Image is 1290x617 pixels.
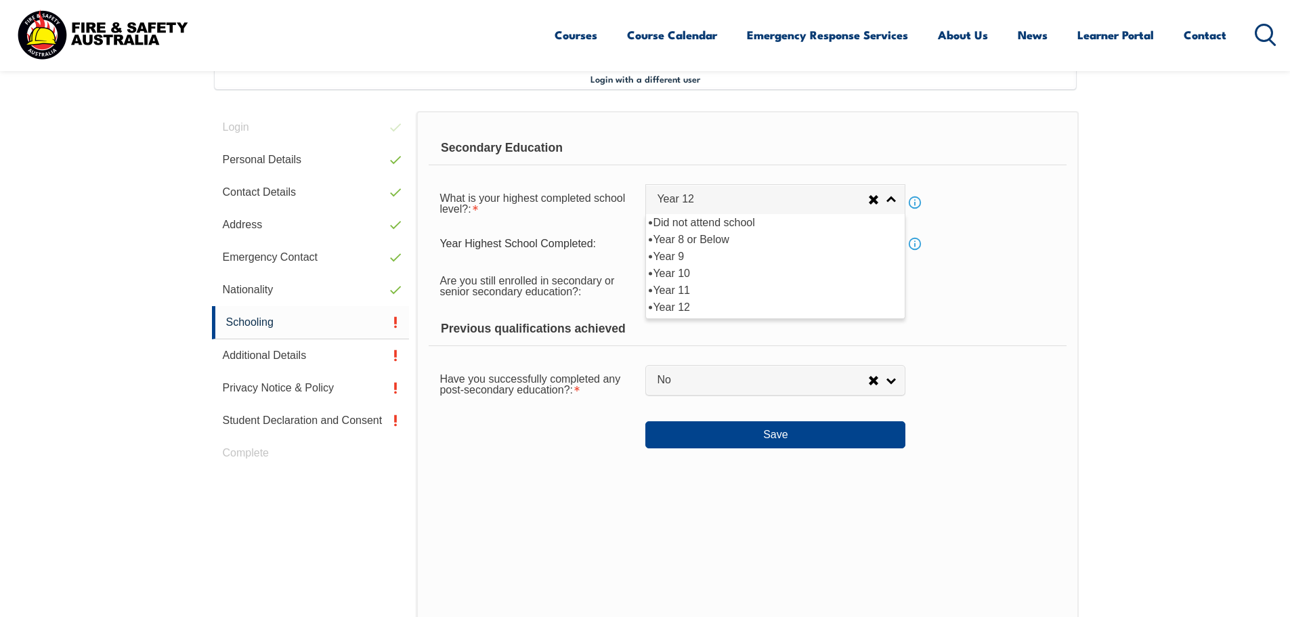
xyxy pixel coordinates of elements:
li: Year 11 [649,282,902,299]
a: About Us [938,17,988,53]
span: Have you successfully completed any post-secondary education?: [439,373,620,396]
a: Emergency Response Services [747,17,908,53]
div: Have you successfully completed any post-secondary education? is required. [429,364,645,402]
li: Year 8 or Below [649,231,902,248]
a: Contact Details [212,176,410,209]
span: Are you still enrolled in secondary or senior secondary education?: [439,275,614,297]
a: Schooling [212,306,410,339]
span: Login with a different user [590,73,700,84]
a: Address [212,209,410,241]
a: Courses [555,17,597,53]
li: Year 10 [649,265,902,282]
a: Additional Details [212,339,410,372]
a: Learner Portal [1077,17,1154,53]
li: Year 12 [649,299,902,316]
a: Emergency Contact [212,241,410,274]
span: What is your highest completed school level?: [439,192,625,215]
div: What is your highest completed school level? is required. [429,184,645,221]
a: Info [905,234,924,253]
div: Year Highest School Completed: [429,231,645,257]
a: Course Calendar [627,17,717,53]
a: Contact [1184,17,1226,53]
a: News [1018,17,1048,53]
a: Personal Details [212,144,410,176]
a: Nationality [212,274,410,306]
li: Year 9 [649,248,902,265]
div: Secondary Education [429,131,1066,165]
span: Year 12 [657,192,868,207]
a: Info [905,193,924,212]
a: Privacy Notice & Policy [212,372,410,404]
span: No [657,373,868,387]
div: Previous qualifications achieved [429,312,1066,346]
li: Did not attend school [649,214,902,231]
a: Student Declaration and Consent [212,404,410,437]
button: Save [645,421,905,448]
